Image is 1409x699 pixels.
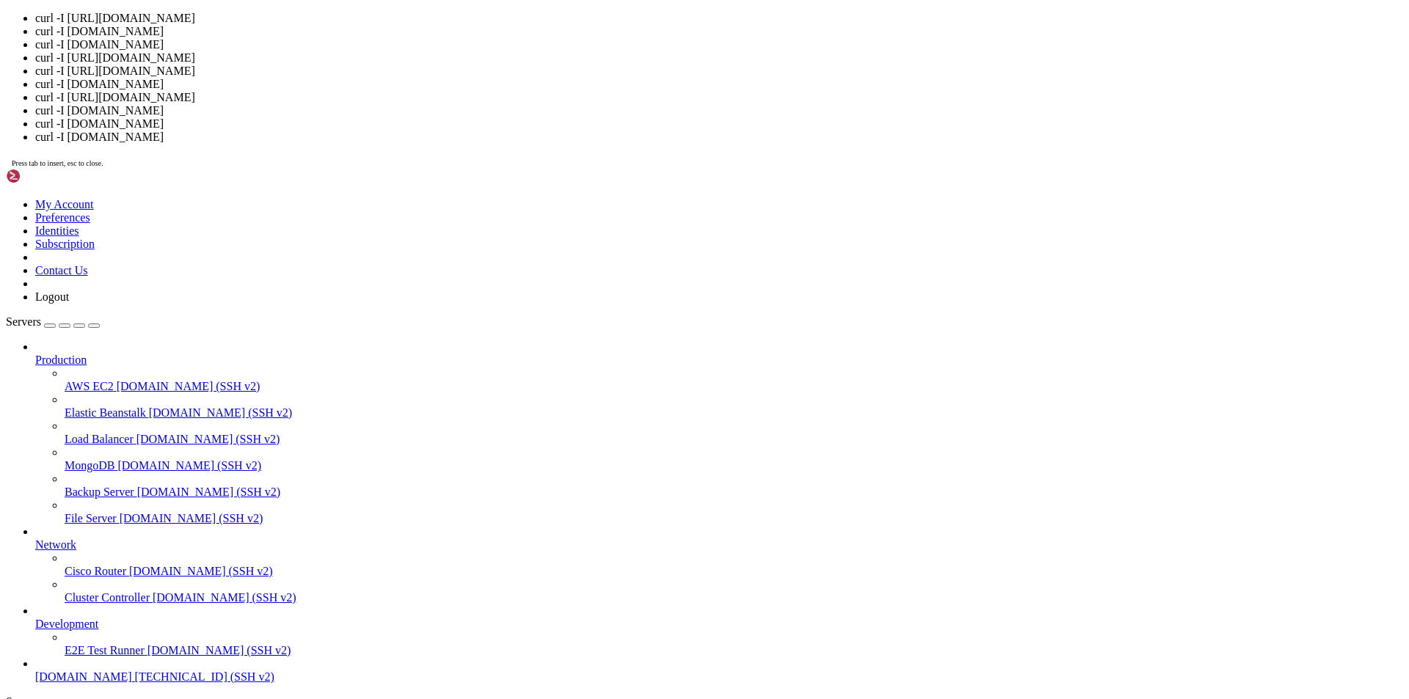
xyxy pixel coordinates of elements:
a: Logout [35,290,69,303]
x-row: Last login: [DATE] from [TECHNICAL_ID] [6,380,1218,392]
x-row: Swap usage: 32% [6,143,1218,155]
x-row: System information as of [DATE] [6,81,1218,93]
span: Network [35,538,76,551]
span: [DOMAIN_NAME] (SSH v2) [148,644,291,656]
x-row: Learn more about enabling ESM Apps service at [URL][DOMAIN_NAME] [6,305,1218,318]
x-row: Expanded Security Maintenance for Applications is not enabled. [6,230,1218,243]
a: Subscription [35,238,95,250]
span: Servers [6,315,41,328]
li: curl -I [URL][DOMAIN_NAME] [35,51,1403,65]
x-row: [URL][DOMAIN_NAME] [6,205,1218,218]
a: Production [35,354,1403,367]
li: curl -I [URL][DOMAIN_NAME] [35,65,1403,78]
a: Contact Us [35,264,88,277]
a: AWS EC2 [DOMAIN_NAME] (SSH v2) [65,380,1403,393]
a: Servers [6,315,100,328]
li: curl -I [URL][DOMAIN_NAME] [35,91,1403,104]
li: Load Balancer [DOMAIN_NAME] (SSH v2) [65,420,1403,446]
x-row: Run 'do-release-upgrade' to upgrade to it. [6,343,1218,355]
li: E2E Test Runner [DOMAIN_NAME] (SSH v2) [65,631,1403,657]
a: E2E Test Runner [DOMAIN_NAME] (SSH v2) [65,644,1403,657]
a: My Account [35,198,94,211]
span: Elastic Beanstalk [65,406,146,419]
span: [DOMAIN_NAME] (SSH v2) [117,380,261,392]
x-row: To see these additional updates run: apt list --upgradable [6,268,1218,280]
a: [DOMAIN_NAME] [TECHNICAL_ID] (SSH v2) [35,670,1403,684]
li: Backup Server [DOMAIN_NAME] (SSH v2) [65,472,1403,499]
a: MongoDB [DOMAIN_NAME] (SSH v2) [65,459,1403,472]
a: Preferences [35,211,90,224]
span: [DOMAIN_NAME] [35,670,132,683]
li: curl -I [DOMAIN_NAME] [35,131,1403,144]
x-row: * Support: [URL][DOMAIN_NAME] [6,56,1218,68]
a: Identities [35,224,79,237]
a: Cluster Controller [DOMAIN_NAME] (SSH v2) [65,591,1403,604]
x-row: * Documentation: [URL][DOMAIN_NAME] [6,31,1218,43]
span: Development [35,618,98,630]
span: [DOMAIN_NAME] (SSH v2) [136,433,280,445]
x-row: Welcome to Ubuntu 22.04.5 LTS (GNU/Linux 5.15.0-139-generic x86_64) [6,6,1218,18]
span: [DOMAIN_NAME] (SSH v2) [153,591,296,604]
span: [DOMAIN_NAME] (SSH v2) [149,406,293,419]
li: MongoDB [DOMAIN_NAME] (SSH v2) [65,446,1403,472]
x-row: Usage of /: 75.3% of 24.44GB Users logged in: 0 [6,118,1218,131]
a: Development [35,618,1403,631]
a: Cisco Router [DOMAIN_NAME] (SSH v2) [65,565,1403,578]
x-row: System load: 0.06 Processes: 122 [6,106,1218,118]
span: File Server [65,512,117,524]
li: Cluster Controller [DOMAIN_NAME] (SSH v2) [65,578,1403,604]
span: Backup Server [65,486,134,498]
span: Production [35,354,87,366]
a: File Server [DOMAIN_NAME] (SSH v2) [65,512,1403,525]
span: Cisco Router [65,565,126,577]
span: AWS EC2 [65,380,114,392]
li: curl -I [DOMAIN_NAME] [35,38,1403,51]
img: Shellngn [6,169,90,183]
span: [DOMAIN_NAME] (SSH v2) [129,565,273,577]
span: [DOMAIN_NAME] (SSH v2) [137,486,281,498]
li: AWS EC2 [DOMAIN_NAME] (SSH v2) [65,367,1403,393]
span: Press tab to insert, esc to close. [12,159,103,167]
li: curl -I [URL][DOMAIN_NAME] [35,12,1403,25]
x-row: 38 additional security updates can be applied with ESM Apps. [6,293,1218,305]
x-row: Memory usage: 25% IPv4 address for eth0: [TECHNICAL_ID] [6,131,1218,143]
span: E2E Test Runner [65,644,145,656]
span: [TECHNICAL_ID] (SSH v2) [135,670,274,683]
x-row: just raised the bar for easy, resilient and secure K8s cluster deployment. [6,180,1218,193]
x-row: root@vps130383:~# curl -I [6,392,1218,405]
li: curl -I [DOMAIN_NAME] [35,104,1403,117]
span: MongoDB [65,459,114,472]
li: curl -I [DOMAIN_NAME] [35,117,1403,131]
li: curl -I [DOMAIN_NAME] [35,25,1403,38]
li: Production [35,340,1403,525]
x-row: * Management: [URL][DOMAIN_NAME] [6,43,1218,56]
li: Development [35,604,1403,657]
x-row: New release '24.04.3 LTS' available. [6,330,1218,343]
li: curl -I [DOMAIN_NAME] [35,78,1403,91]
span: Load Balancer [65,433,134,445]
div: (26, 31) [167,392,172,405]
a: Backup Server [DOMAIN_NAME] (SSH v2) [65,486,1403,499]
a: Network [35,538,1403,552]
span: Cluster Controller [65,591,150,604]
li: File Server [DOMAIN_NAME] (SSH v2) [65,499,1403,525]
a: Elastic Beanstalk [DOMAIN_NAME] (SSH v2) [65,406,1403,420]
a: Load Balancer [DOMAIN_NAME] (SSH v2) [65,433,1403,446]
x-row: * Strictly confined Kubernetes makes edge and IoT secure. Learn how MicroK8s [6,168,1218,180]
span: [DOMAIN_NAME] (SSH v2) [120,512,263,524]
span: [DOMAIN_NAME] (SSH v2) [117,459,261,472]
li: Network [35,525,1403,604]
x-row: 678 updates can be applied immediately. [6,255,1218,268]
li: Cisco Router [DOMAIN_NAME] (SSH v2) [65,552,1403,578]
li: [DOMAIN_NAME] [TECHNICAL_ID] (SSH v2) [35,657,1403,684]
li: Elastic Beanstalk [DOMAIN_NAME] (SSH v2) [65,393,1403,420]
